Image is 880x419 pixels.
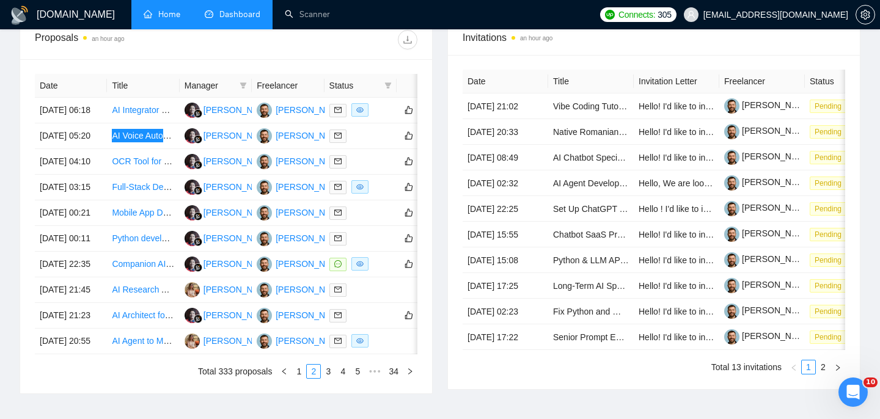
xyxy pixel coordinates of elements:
a: [PERSON_NAME] [724,177,812,187]
span: mail [334,106,342,114]
div: [PERSON_NAME] [276,334,346,348]
a: AI Research Assistant with 2 API integrations [112,285,282,294]
th: Freelancer [252,74,324,98]
a: AI Agent Developer for Vendor Research & Data Automation [553,178,782,188]
span: like [405,310,413,320]
img: SS [185,180,200,195]
img: VK [257,180,272,195]
td: Set Up ChatGPT Team Version & Initial Project Configuration [548,196,634,222]
td: AI Research Assistant with 2 API integrations [107,277,179,303]
span: mail [334,286,342,293]
div: [PERSON_NAME] [276,206,346,219]
div: [PERSON_NAME] [204,231,274,245]
span: Pending [810,253,846,267]
td: Long-Term AI Specialist Wanted | NLP, Chatbot, Automation & Prompt Engineering [548,273,634,299]
span: Invitations [463,30,845,45]
span: user [687,10,695,19]
span: like [405,156,413,166]
img: VK [257,128,272,144]
li: 5 [350,364,365,379]
td: [DATE] 15:55 [463,222,548,247]
span: filter [240,82,247,89]
td: Python & LLM API Specialist for AI Assistant Chatbot Development [548,247,634,273]
div: [PERSON_NAME] [204,283,274,296]
li: Total 13 invitations [711,360,782,374]
td: AI Integrator Needed – Twilio + GPT + Zapier + QuickBooks + Housecall Pro [107,98,179,123]
a: Pending [810,152,851,162]
img: c1-JWQDXWEy3CnA6sRtFzzU22paoDq5cZnWyBNc3HWqwvuW0qNnjm1CMP-YmbEEtPC [724,329,739,344]
span: 10 [864,377,878,387]
span: like [405,182,413,192]
a: SS[PERSON_NAME] [185,258,274,268]
span: mail [334,132,342,139]
li: Previous Page [787,360,801,374]
td: [DATE] 00:11 [35,226,107,252]
span: Pending [810,228,846,241]
img: SS [185,103,200,118]
a: AI Integrator Needed – Twilio + GPT + Zapier + QuickBooks + Housecall Pro [112,105,402,115]
a: [PERSON_NAME] [724,305,812,315]
td: AI Architect for Clinical Decision Support System Development [107,303,179,329]
td: Chatbot SaaS Project [548,222,634,247]
th: Manager [180,74,252,98]
img: c1-JWQDXWEy3CnA6sRtFzzU22paoDq5cZnWyBNc3HWqwvuW0qNnjm1CMP-YmbEEtPC [724,278,739,293]
img: SS [185,231,200,246]
span: eye [356,260,364,268]
span: like [405,131,413,140]
td: AI Agent to Monitor a Sales Followup Sequence [107,329,179,354]
img: gigradar-bm.png [194,263,202,272]
img: gigradar-bm.png [194,315,202,323]
button: like [402,128,416,143]
span: dashboard [205,10,213,18]
button: download [398,30,417,49]
a: 1 [802,360,815,374]
img: SS [185,257,200,272]
div: [PERSON_NAME] [204,206,274,219]
div: [PERSON_NAME] [276,155,346,168]
img: SS [185,154,200,169]
li: 1 [801,360,816,374]
td: [DATE] 03:15 [35,175,107,200]
a: 4 [336,365,350,378]
a: Pending [810,229,851,239]
a: Pending [810,101,851,111]
td: [DATE] 20:33 [463,119,548,145]
a: Python developer for scraping and data transmitting [112,233,308,243]
span: Pending [810,151,846,164]
td: AI Voice Automation Engineer [107,123,179,149]
a: VK[PERSON_NAME] [257,156,346,166]
a: Native Romanian language conversation recording project [553,127,773,137]
div: Proposals [35,30,226,49]
div: [PERSON_NAME] [204,308,274,322]
a: 34 [385,365,402,378]
a: SS[PERSON_NAME] [185,181,274,191]
a: SS[PERSON_NAME] [185,130,274,140]
span: right [834,364,842,371]
span: eye [356,337,364,344]
span: 305 [658,8,671,21]
span: Pending [810,100,846,113]
a: [PERSON_NAME] [724,126,812,136]
a: VK[PERSON_NAME] [257,130,346,140]
a: VK[PERSON_NAME] [257,181,346,191]
a: Pending [810,280,851,290]
button: like [402,257,416,271]
a: Pending [810,126,851,136]
span: like [405,208,413,217]
li: Next Page [403,364,417,379]
a: [PERSON_NAME] [724,228,812,238]
span: Dashboard [219,9,260,20]
a: 2 [307,365,320,378]
td: Vibe Coding Tutor and Pair Programming Partner Needed [548,93,634,119]
a: Long-Term AI Specialist Wanted | NLP, Chatbot, Automation & Prompt Engineering [553,281,865,291]
span: ••• [365,364,384,379]
img: VK [257,205,272,220]
a: AV[PERSON_NAME] [185,335,274,345]
td: AI Chatbot Specialist [548,145,634,170]
span: Pending [810,125,846,139]
span: left [790,364,798,371]
button: setting [856,5,875,24]
button: left [787,360,801,374]
a: VK[PERSON_NAME] [257,310,346,319]
th: Date [35,74,107,98]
